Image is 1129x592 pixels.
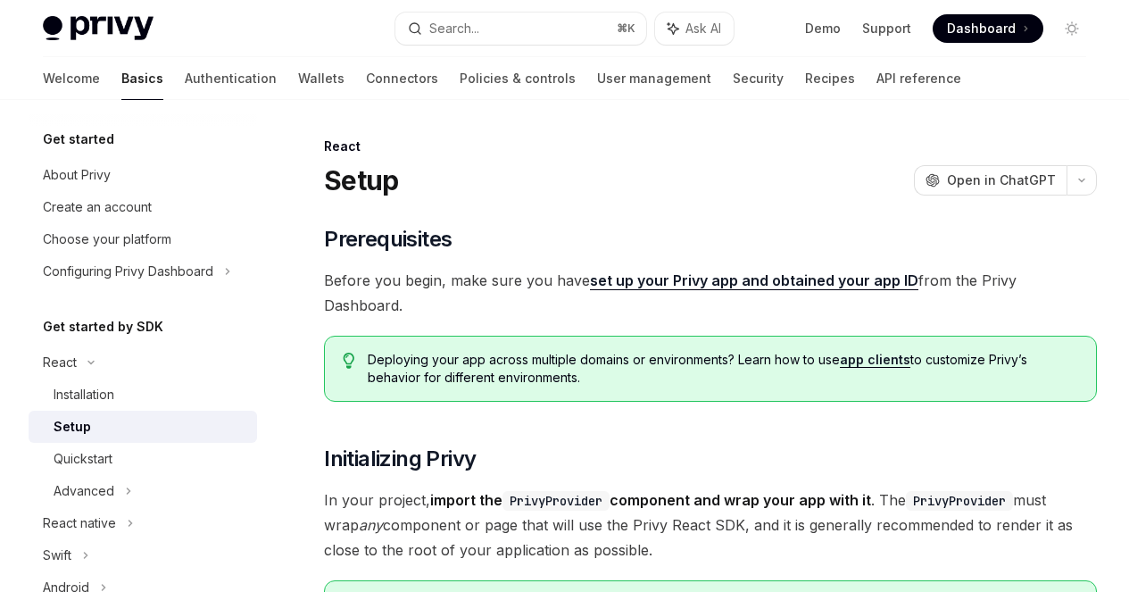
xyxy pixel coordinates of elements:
[29,223,257,255] a: Choose your platform
[29,191,257,223] a: Create an account
[43,164,111,186] div: About Privy
[29,159,257,191] a: About Privy
[324,164,398,196] h1: Setup
[1058,14,1086,43] button: Toggle dark mode
[906,491,1013,511] code: PrivyProvider
[617,21,635,36] span: ⌘ K
[29,443,257,475] a: Quickstart
[502,491,610,511] code: PrivyProvider
[876,57,961,100] a: API reference
[298,57,345,100] a: Wallets
[29,379,257,411] a: Installation
[359,516,383,534] em: any
[805,20,841,38] a: Demo
[54,416,91,438] div: Setup
[395,13,646,45] button: Search...⌘K
[54,384,114,405] div: Installation
[805,57,855,100] a: Recipes
[733,57,784,100] a: Security
[324,225,452,254] span: Prerequisites
[947,20,1016,38] span: Dashboard
[429,18,479,39] div: Search...
[43,261,213,282] div: Configuring Privy Dashboard
[121,57,163,100] a: Basics
[324,445,476,473] span: Initializing Privy
[43,196,152,218] div: Create an account
[324,268,1097,318] span: Before you begin, make sure you have from the Privy Dashboard.
[590,271,918,290] a: set up your Privy app and obtained your app ID
[43,513,116,534] div: React native
[685,20,721,38] span: Ask AI
[933,14,1043,43] a: Dashboard
[185,57,277,100] a: Authentication
[460,57,576,100] a: Policies & controls
[947,171,1056,189] span: Open in ChatGPT
[43,129,114,150] h5: Get started
[430,491,871,509] strong: import the component and wrap your app with it
[54,480,114,502] div: Advanced
[43,352,77,373] div: React
[343,353,355,369] svg: Tip
[655,13,734,45] button: Ask AI
[43,16,154,41] img: light logo
[29,411,257,443] a: Setup
[597,57,711,100] a: User management
[54,448,112,470] div: Quickstart
[43,57,100,100] a: Welcome
[43,316,163,338] h5: Get started by SDK
[43,545,71,566] div: Swift
[862,20,911,38] a: Support
[366,57,438,100] a: Connectors
[43,229,171,250] div: Choose your platform
[840,352,910,368] a: app clients
[324,138,1097,155] div: React
[368,351,1078,387] span: Deploying your app across multiple domains or environments? Learn how to use to customize Privy’s...
[324,488,1097,563] span: In your project, . The must wrap component or page that will use the Privy React SDK, and it is g...
[914,165,1067,196] button: Open in ChatGPT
